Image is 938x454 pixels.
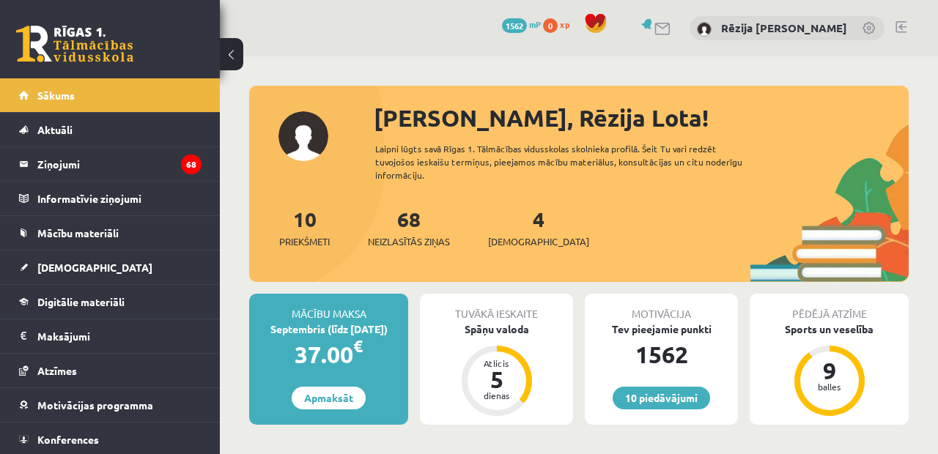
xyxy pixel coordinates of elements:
[750,321,909,418] a: Sports un veselība 9 balles
[420,321,573,337] div: Spāņu valoda
[37,319,202,353] legend: Maksājumi
[750,321,909,337] div: Sports un veselība
[560,18,569,30] span: xp
[37,433,99,446] span: Konferences
[249,337,408,372] div: 37.00
[721,21,847,35] a: Rēzija [PERSON_NAME]
[613,387,710,409] a: 10 piedāvājumi
[374,100,909,135] div: [PERSON_NAME], Rēzija Lota!
[368,206,450,249] a: 68Neizlasītās ziņas
[475,391,519,400] div: dienas
[249,321,408,337] div: Septembris (līdz [DATE])
[37,89,75,102] span: Sākums
[585,294,738,321] div: Motivācija
[37,364,77,377] span: Atzīmes
[292,387,366,409] a: Apmaksāt
[181,155,202,174] i: 68
[37,182,202,215] legend: Informatīvie ziņojumi
[502,18,527,33] span: 1562
[37,261,152,274] span: [DEMOGRAPHIC_DATA]
[353,335,363,357] span: €
[19,285,202,319] a: Digitālie materiāli
[543,18,558,33] span: 0
[529,18,541,30] span: mP
[502,18,541,30] a: 1562 mP
[37,226,119,239] span: Mācību materiāli
[368,234,450,249] span: Neizlasītās ziņas
[375,142,771,182] div: Laipni lūgts savā Rīgas 1. Tālmācības vidusskolas skolnieka profilā. Šeit Tu vari redzēt tuvojošo...
[420,294,573,321] div: Tuvākā ieskaite
[543,18,577,30] a: 0 xp
[16,26,133,62] a: Rīgas 1. Tālmācības vidusskola
[19,216,202,250] a: Mācību materiāli
[585,321,738,337] div: Tev pieejamie punkti
[19,250,202,284] a: [DEMOGRAPHIC_DATA]
[750,294,909,321] div: Pēdējā atzīme
[19,388,202,422] a: Motivācijas programma
[488,234,589,249] span: [DEMOGRAPHIC_DATA]
[585,337,738,372] div: 1562
[19,78,202,112] a: Sākums
[249,294,408,321] div: Mācību maksa
[279,234,330,249] span: Priekšmeti
[37,123,73,136] span: Aktuāli
[697,22,712,37] img: Rēzija Lota Jansone
[808,382,852,391] div: balles
[19,354,202,387] a: Atzīmes
[279,206,330,249] a: 10Priekšmeti
[19,147,202,181] a: Ziņojumi68
[420,321,573,418] a: Spāņu valoda Atlicis 5 dienas
[475,368,519,391] div: 5
[37,147,202,181] legend: Ziņojumi
[19,182,202,215] a: Informatīvie ziņojumi
[37,295,125,308] span: Digitālie materiāli
[19,113,202,146] a: Aktuāli
[19,319,202,353] a: Maksājumi
[37,398,153,412] span: Motivācijas programma
[475,359,519,368] div: Atlicis
[808,359,852,382] div: 9
[488,206,589,249] a: 4[DEMOGRAPHIC_DATA]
